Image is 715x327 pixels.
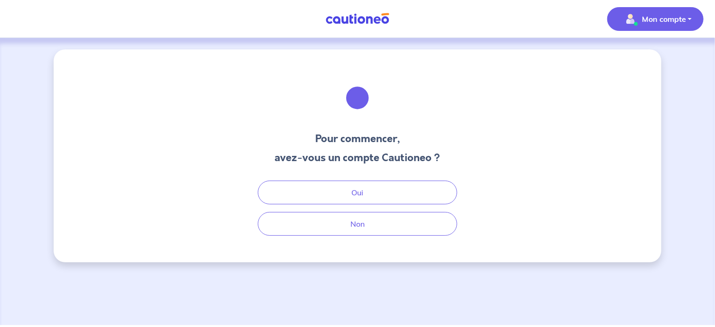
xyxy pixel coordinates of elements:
img: illu_account_valid_menu.svg [623,11,638,27]
button: Non [258,212,457,236]
img: Cautioneo [322,13,393,25]
img: illu_welcome.svg [332,72,383,124]
h3: Pour commencer, [275,131,441,146]
button: illu_account_valid_menu.svgMon compte [607,7,704,31]
p: Mon compte [642,13,686,25]
button: Oui [258,181,457,204]
h3: avez-vous un compte Cautioneo ? [275,150,441,165]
